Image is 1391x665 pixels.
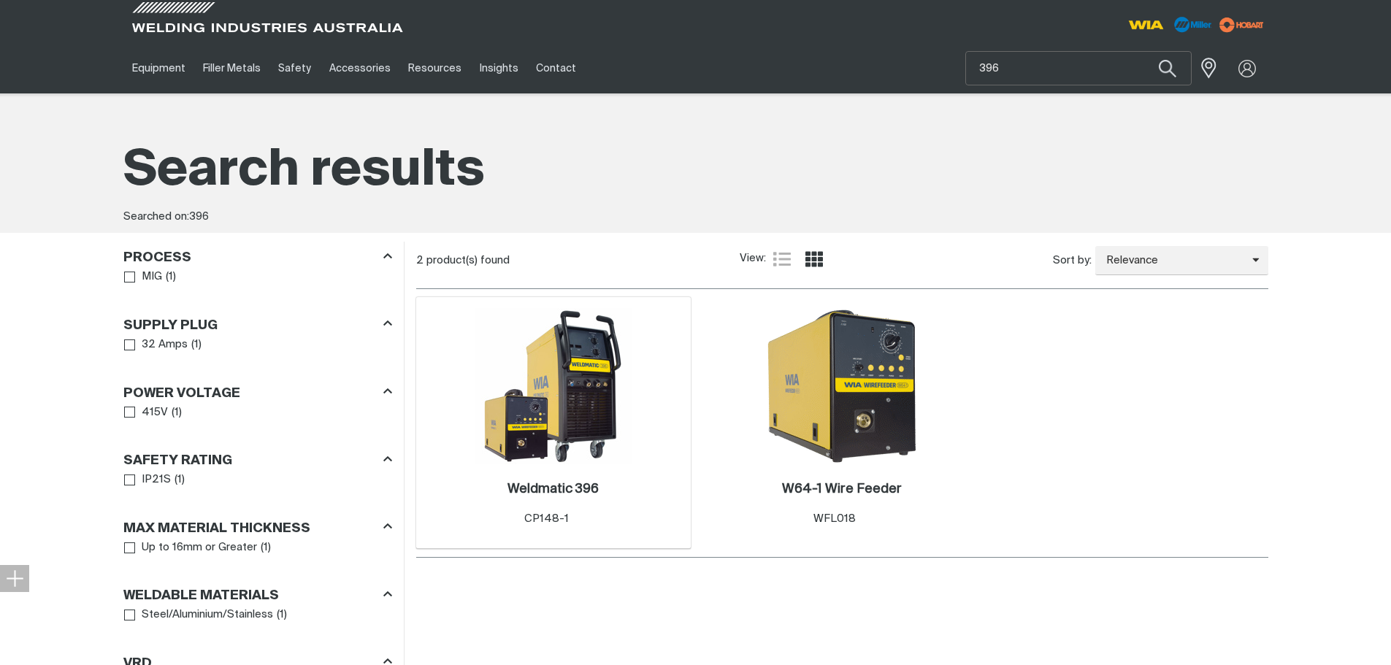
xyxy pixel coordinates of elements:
[782,481,902,498] a: W64-1 Wire Feeder
[416,253,740,268] div: 2
[123,139,1268,204] h1: Search results
[1053,253,1092,269] span: Sort by:
[764,308,920,464] img: W64-1 Wire Feeder
[399,43,470,93] a: Resources
[175,472,185,488] span: ( 1 )
[6,569,23,587] img: hide socials
[470,43,526,93] a: Insights
[475,308,632,464] img: Weldmatic 396
[124,605,391,625] ul: Weldable Materials
[261,539,271,556] span: ( 1 )
[507,483,599,496] h2: Weldmatic 396
[740,250,766,267] span: View:
[123,588,279,604] h3: Weldable Materials
[507,481,599,498] a: Weldmatic 396
[142,472,171,488] span: IP21S
[123,315,392,334] div: Supply Plug
[124,335,188,355] a: 32 Amps
[191,337,202,353] span: ( 1 )
[123,385,240,402] h3: Power Voltage
[1215,14,1268,36] img: miller
[124,335,391,355] ul: Supply Plug
[142,337,188,353] span: 32 Amps
[124,403,391,423] ul: Power Voltage
[813,513,856,524] span: WFL018
[123,247,392,267] div: Process
[124,538,258,558] a: Up to 16mm or Greater
[426,255,510,266] span: product(s) found
[269,43,320,93] a: Safety
[123,318,218,334] h3: Supply Plug
[142,404,168,421] span: 415V
[277,607,287,623] span: ( 1 )
[123,209,1268,226] div: Searched on:
[123,520,310,537] h3: Max Material Thickness
[189,211,209,222] span: 396
[966,52,1191,85] input: Product name or item number...
[123,43,982,93] nav: Main
[124,267,163,287] a: MIG
[124,267,391,287] ul: Process
[142,269,162,285] span: MIG
[123,43,194,93] a: Equipment
[194,43,269,93] a: Filler Metals
[123,518,392,537] div: Max Material Thickness
[123,383,392,402] div: Power Voltage
[124,470,172,490] a: IP21S
[142,607,273,623] span: Steel/Aluminium/Stainless
[416,242,1268,279] section: Product list controls
[123,450,392,470] div: Safety Rating
[124,538,391,558] ul: Max Material Thickness
[123,585,392,605] div: Weldable Materials
[321,43,399,93] a: Accessories
[166,269,176,285] span: ( 1 )
[124,470,391,490] ul: Safety Rating
[524,513,569,524] span: CP148-1
[123,453,232,469] h3: Safety Rating
[124,605,274,625] a: Steel/Aluminium/Stainless
[773,250,791,268] a: List view
[1095,253,1252,269] span: Relevance
[527,43,585,93] a: Contact
[1143,51,1192,85] button: Search products
[124,403,169,423] a: 415V
[123,250,191,266] h3: Process
[142,539,257,556] span: Up to 16mm or Greater
[172,404,182,421] span: ( 1 )
[782,483,902,496] h2: W64-1 Wire Feeder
